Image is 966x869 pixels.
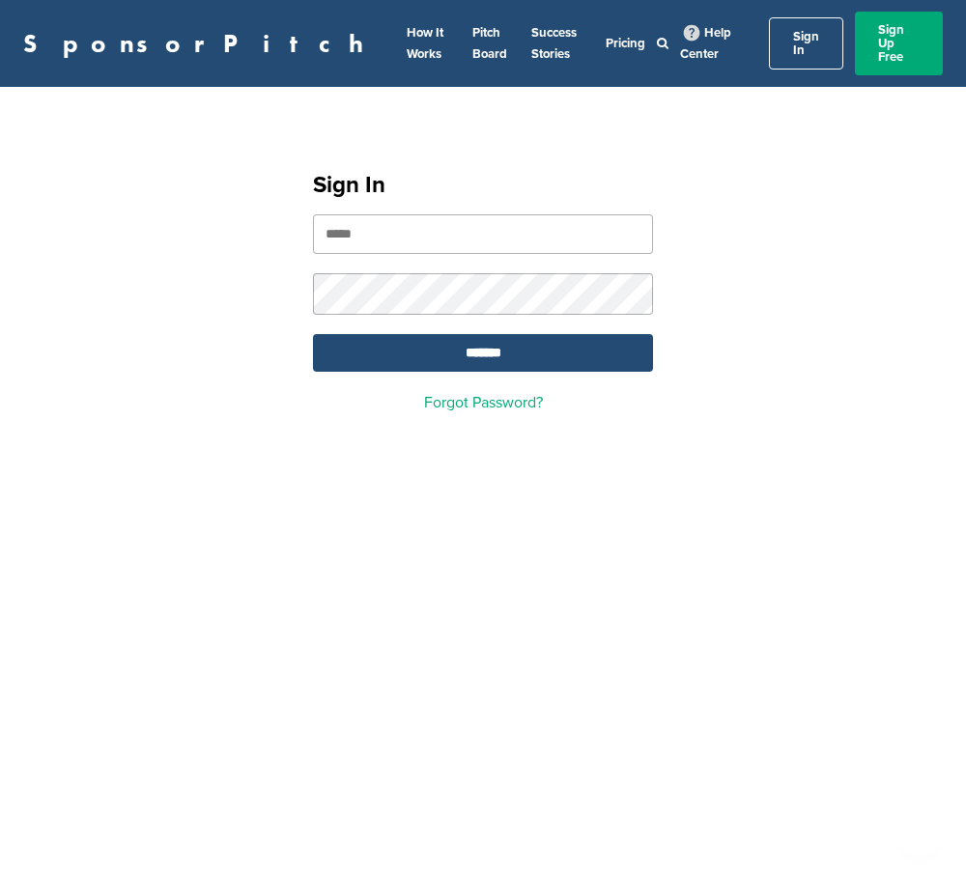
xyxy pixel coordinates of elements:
a: Pitch Board [472,25,507,62]
a: Pricing [606,36,645,51]
a: SponsorPitch [23,31,376,56]
h1: Sign In [313,168,653,203]
a: Forgot Password? [424,393,543,412]
a: Sign In [769,17,843,70]
a: Sign Up Free [855,12,943,75]
iframe: Button to launch messaging window [889,792,951,854]
a: How It Works [407,25,443,62]
a: Help Center [680,21,731,66]
a: Success Stories [531,25,577,62]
